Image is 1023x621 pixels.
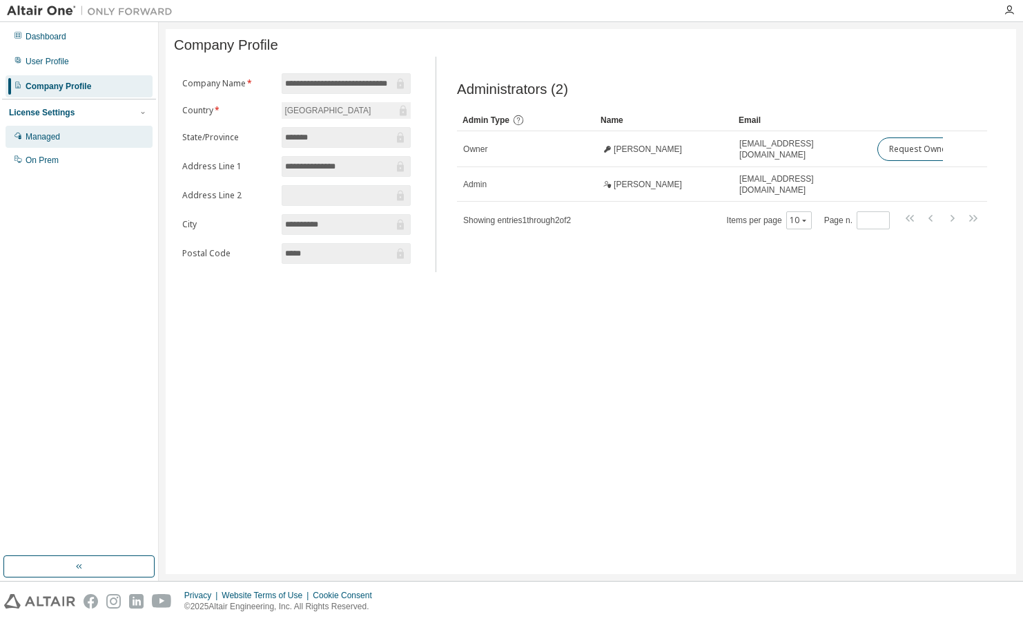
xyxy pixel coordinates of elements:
span: [EMAIL_ADDRESS][DOMAIN_NAME] [739,138,865,160]
span: Company Profile [174,37,278,53]
span: Administrators (2) [457,82,568,97]
div: Company Profile [26,81,91,92]
div: Managed [26,131,60,142]
span: Items per page [727,211,812,229]
img: linkedin.svg [129,594,144,609]
div: Name [601,109,728,131]
label: Country [182,105,273,116]
span: [PERSON_NAME] [614,144,682,155]
div: Cookie Consent [313,590,380,601]
p: © 2025 Altair Engineering, Inc. All Rights Reserved. [184,601,380,613]
div: [GEOGRAPHIC_DATA] [282,102,411,119]
img: facebook.svg [84,594,98,609]
div: [GEOGRAPHIC_DATA] [282,103,373,118]
span: [PERSON_NAME] [614,179,682,190]
button: Request Owner Change [877,137,994,161]
div: Privacy [184,590,222,601]
span: Admin Type [462,115,509,125]
div: User Profile [26,56,69,67]
div: Email [739,109,866,131]
img: instagram.svg [106,594,121,609]
label: State/Province [182,132,273,143]
span: Page n. [824,211,890,229]
span: Owner [463,144,487,155]
div: On Prem [26,155,59,166]
span: Admin [463,179,487,190]
span: [EMAIL_ADDRESS][DOMAIN_NAME] [739,173,865,195]
button: 10 [790,215,808,226]
label: Address Line 2 [182,190,273,201]
div: Website Terms of Use [222,590,313,601]
img: altair_logo.svg [4,594,75,609]
label: Company Name [182,78,273,89]
div: License Settings [9,107,75,118]
img: youtube.svg [152,594,172,609]
img: Altair One [7,4,179,18]
div: Dashboard [26,31,66,42]
label: Postal Code [182,248,273,259]
span: Showing entries 1 through 2 of 2 [463,216,571,225]
label: Address Line 1 [182,161,273,172]
label: City [182,219,273,230]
